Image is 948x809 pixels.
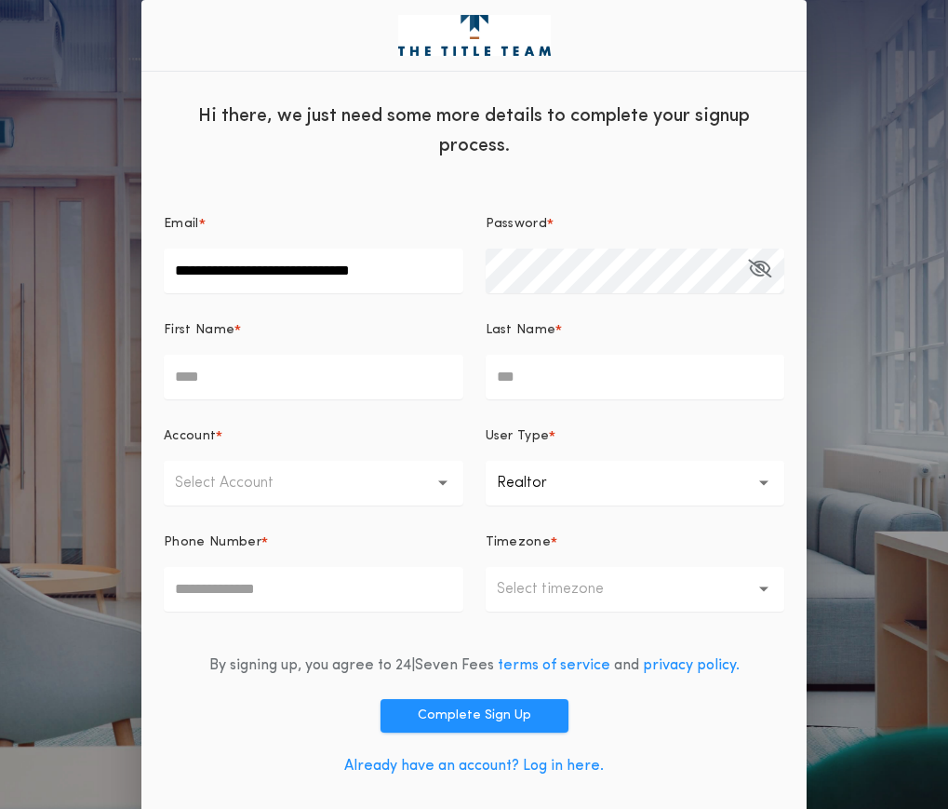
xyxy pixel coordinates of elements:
[486,427,550,446] p: User Type
[209,654,740,677] div: By signing up, you agree to 24|Seven Fees and
[486,215,548,234] p: Password
[498,658,610,673] a: terms of service
[164,567,463,612] input: Phone Number*
[486,321,556,340] p: Last Name
[486,249,785,293] input: Password*
[748,249,771,293] button: Password*
[381,699,568,733] button: Complete Sign Up
[164,215,199,234] p: Email
[398,15,551,56] img: logo
[141,87,807,170] div: Hi there, we just need some more details to complete your signup process.
[344,759,604,774] a: Already have an account? Log in here.
[164,355,463,399] input: First Name*
[175,472,303,494] p: Select Account
[486,533,552,552] p: Timezone
[164,533,261,552] p: Phone Number
[164,427,216,446] p: Account
[164,249,463,293] input: Email*
[497,472,577,494] p: Realtor
[643,658,740,673] a: privacy policy.
[486,567,785,612] button: Select timezone
[486,355,785,399] input: Last Name*
[164,461,463,506] button: Select Account
[497,578,634,600] p: Select timezone
[164,321,234,340] p: First Name
[486,461,785,506] button: Realtor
